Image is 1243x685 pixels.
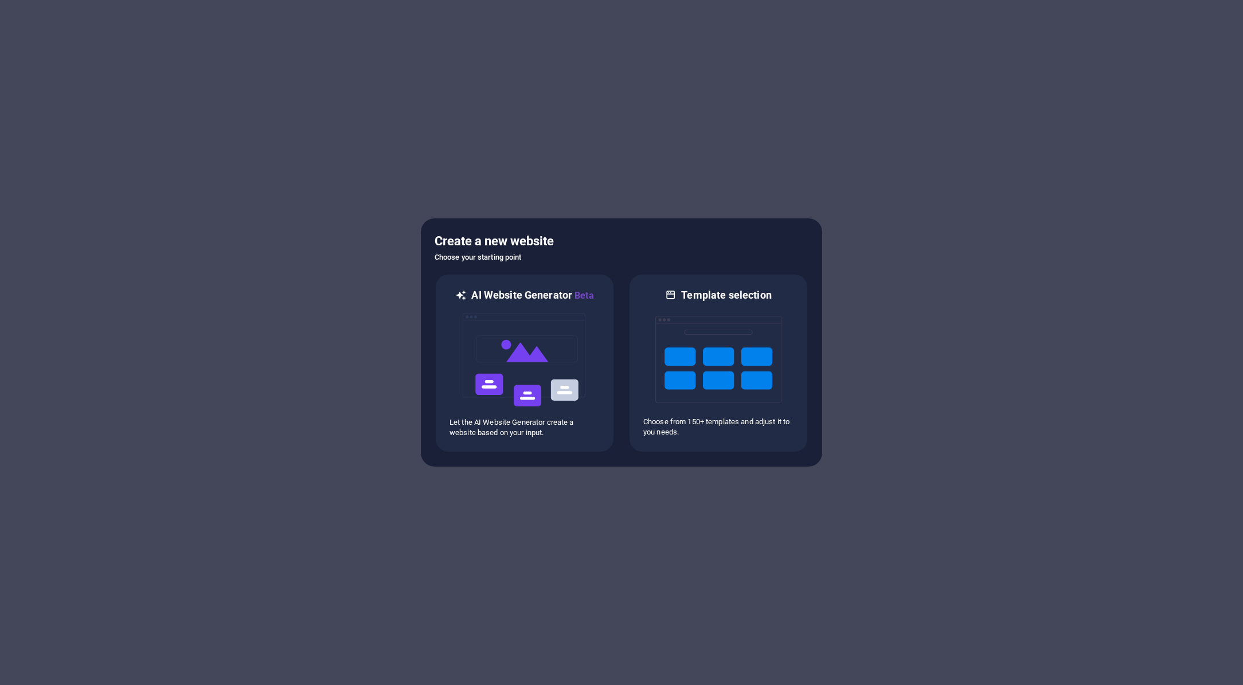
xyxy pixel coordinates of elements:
h6: Template selection [681,288,771,302]
div: AI Website GeneratorBetaaiLet the AI Website Generator create a website based on your input. [435,273,615,453]
p: Choose from 150+ templates and adjust it to you needs. [643,417,794,437]
div: Template selectionChoose from 150+ templates and adjust it to you needs. [628,273,808,453]
p: Let the AI Website Generator create a website based on your input. [449,417,600,438]
h6: AI Website Generator [471,288,593,303]
h6: Choose your starting point [435,250,808,264]
span: Beta [572,290,594,301]
img: ai [462,303,588,417]
h5: Create a new website [435,232,808,250]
